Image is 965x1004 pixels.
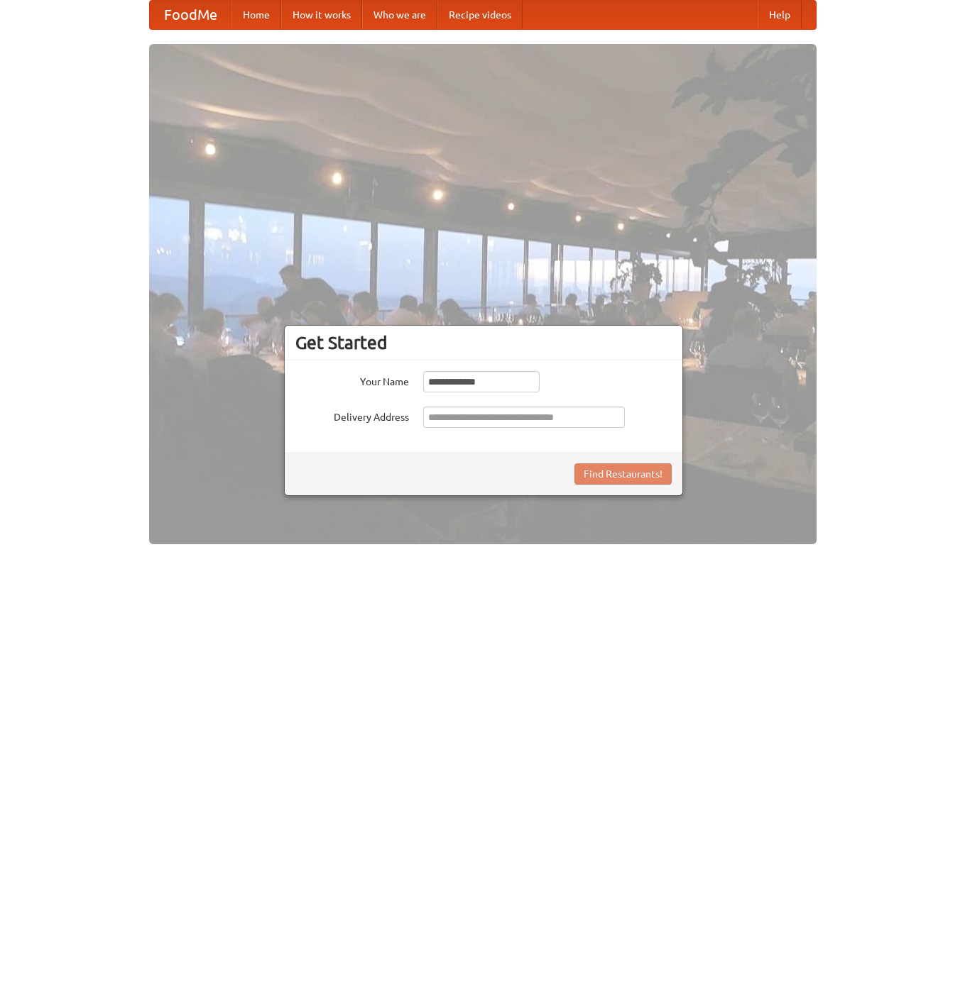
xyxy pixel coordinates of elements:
[231,1,281,29] a: Home
[362,1,437,29] a: Who we are
[150,1,231,29] a: FoodMe
[295,407,409,424] label: Delivery Address
[758,1,802,29] a: Help
[295,371,409,389] label: Your Name
[281,1,362,29] a: How it works
[574,463,672,485] button: Find Restaurants!
[437,1,523,29] a: Recipe videos
[295,332,672,353] h3: Get Started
